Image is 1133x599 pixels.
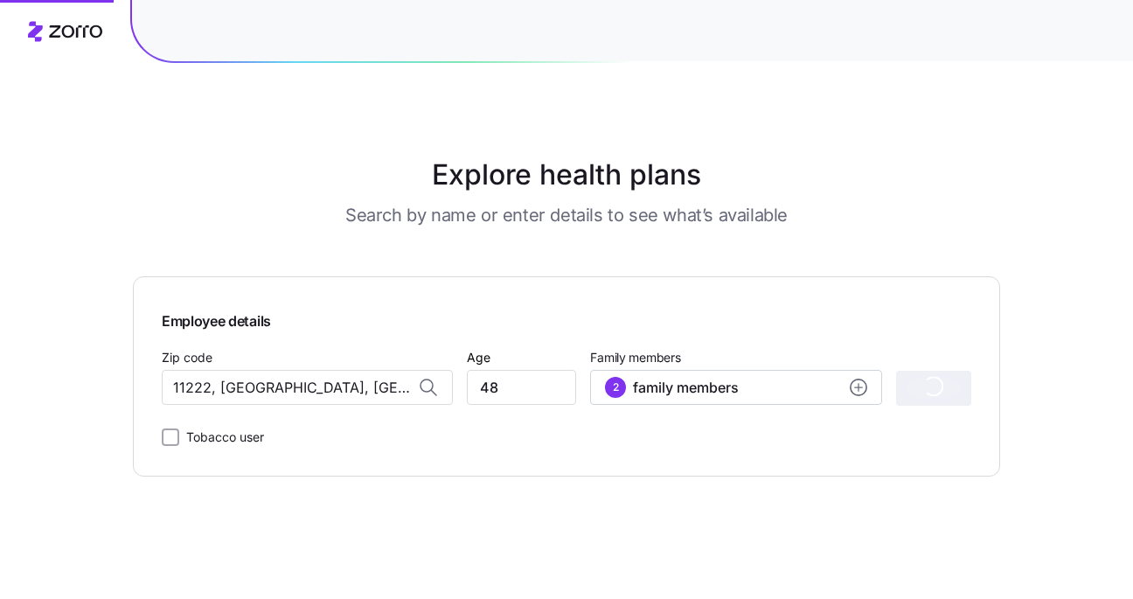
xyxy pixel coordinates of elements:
[605,377,626,398] div: 2
[345,203,788,227] h3: Search by name or enter details to see what’s available
[467,348,490,367] label: Age
[590,349,881,366] span: Family members
[162,305,271,332] span: Employee details
[467,370,576,405] input: Age
[179,427,264,448] label: Tobacco user
[162,370,453,405] input: Zip code
[850,379,867,396] svg: add icon
[162,348,212,367] label: Zip code
[177,154,957,196] h1: Explore health plans
[633,377,739,398] span: family members
[590,370,881,405] button: 2family membersadd icon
